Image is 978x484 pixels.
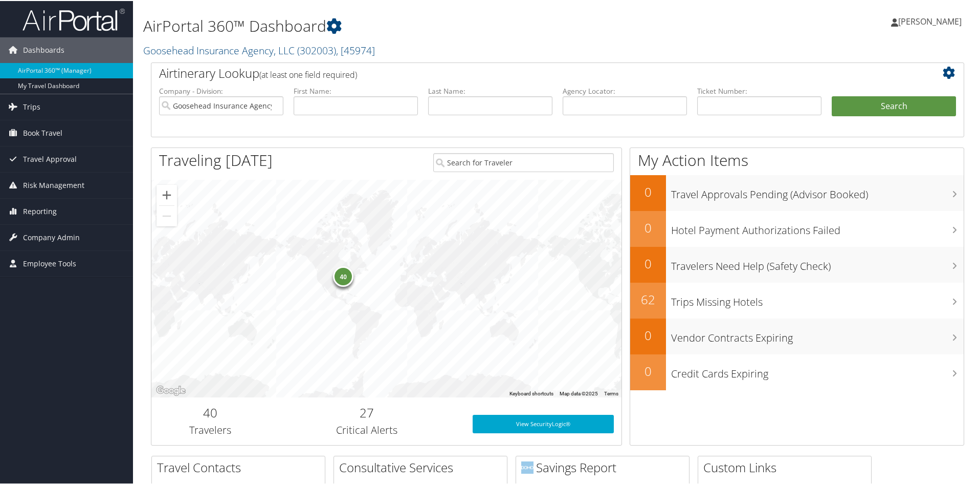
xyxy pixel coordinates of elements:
a: 62Trips Missing Hotels [630,282,964,318]
h1: My Action Items [630,149,964,170]
label: Agency Locator: [563,85,687,95]
a: 0Travelers Need Help (Safety Check) [630,246,964,282]
h2: Travel Contacts [157,458,325,475]
a: Goosehead Insurance Agency, LLC [143,43,375,56]
h3: Credit Cards Expiring [671,361,964,380]
button: Zoom out [157,205,177,225]
h1: AirPortal 360™ Dashboard [143,14,696,36]
h3: Travelers Need Help (Safety Check) [671,253,964,272]
span: Travel Approval [23,145,77,171]
span: Company Admin [23,224,80,249]
label: Company - Division: [159,85,283,95]
h2: 40 [159,403,261,420]
h3: Trips Missing Hotels [671,289,964,308]
span: Trips [23,93,40,119]
h2: 0 [630,362,666,379]
div: 40 [333,265,353,286]
a: View SecurityLogic® [473,414,614,432]
h2: Savings Report [521,458,689,475]
h2: 62 [630,290,666,307]
img: domo-logo.png [521,460,534,473]
span: (at least one field required) [259,68,357,79]
h3: Travelers [159,422,261,436]
a: [PERSON_NAME] [891,5,972,36]
img: airportal-logo.png [23,7,125,31]
a: 0Hotel Payment Authorizations Failed [630,210,964,246]
span: Risk Management [23,172,84,197]
h2: Custom Links [703,458,871,475]
h2: Airtinerary Lookup [159,64,888,81]
h3: Vendor Contracts Expiring [671,325,964,344]
label: Last Name: [428,85,552,95]
h3: Critical Alerts [277,422,457,436]
a: Terms (opens in new tab) [604,390,618,395]
span: ( 302003 ) [297,43,336,56]
label: First Name: [294,85,418,95]
h2: 0 [630,218,666,236]
span: Reporting [23,198,57,223]
span: Book Travel [23,119,62,145]
span: Dashboards [23,36,64,62]
label: Ticket Number: [697,85,821,95]
span: , [ 45974 ] [336,43,375,56]
span: Map data ©2025 [560,390,598,395]
span: [PERSON_NAME] [898,15,962,26]
a: Open this area in Google Maps (opens a new window) [154,383,188,396]
img: Google [154,383,188,396]
a: 0Vendor Contracts Expiring [630,318,964,353]
h2: 27 [277,403,457,420]
h2: 0 [630,326,666,343]
h3: Travel Approvals Pending (Advisor Booked) [671,181,964,201]
span: Employee Tools [23,250,76,276]
a: 0Travel Approvals Pending (Advisor Booked) [630,174,964,210]
a: 0Credit Cards Expiring [630,353,964,389]
button: Keyboard shortcuts [509,389,553,396]
h3: Hotel Payment Authorizations Failed [671,217,964,237]
h2: 0 [630,254,666,271]
h1: Traveling [DATE] [159,149,273,170]
h2: Consultative Services [339,458,507,475]
button: Search [832,95,956,116]
button: Zoom in [157,184,177,204]
input: Search for Traveler [433,152,614,171]
h2: 0 [630,182,666,200]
